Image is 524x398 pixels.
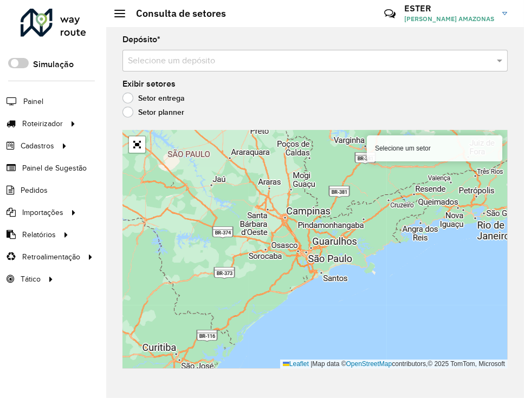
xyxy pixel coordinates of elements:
[283,360,309,368] a: Leaflet
[22,207,63,218] span: Importações
[23,96,43,107] span: Painel
[310,360,312,368] span: |
[33,58,74,71] label: Simulação
[21,273,41,285] span: Tático
[22,162,87,174] span: Painel de Sugestão
[122,33,160,46] label: Depósito
[129,136,145,153] a: Abrir mapa em tela cheia
[125,8,226,19] h2: Consulta de setores
[21,185,48,196] span: Pedidos
[22,118,63,129] span: Roteirizador
[367,135,502,161] div: Selecione um setor
[280,360,508,369] div: Map data © contributors,© 2025 TomTom, Microsoft
[404,14,494,24] span: [PERSON_NAME] AMAZONAS
[21,140,54,152] span: Cadastros
[404,3,494,14] h3: ESTER
[346,360,392,368] a: OpenStreetMap
[378,2,402,25] a: Contato Rápido
[122,93,185,103] label: Setor entrega
[22,251,80,263] span: Retroalimentação
[22,229,56,240] span: Relatórios
[122,107,184,118] label: Setor planner
[122,77,176,90] label: Exibir setores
